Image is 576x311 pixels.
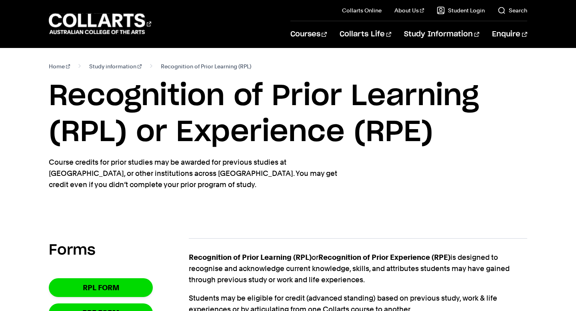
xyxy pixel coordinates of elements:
strong: Recognition of Prior Experience (RPE) [318,253,450,261]
a: Study information [89,61,142,72]
a: Enquire [492,21,527,48]
a: Study Information [404,21,479,48]
p: or is designed to recognise and acknowledge current knowledge, skills, and attributes students ma... [189,252,527,285]
strong: Recognition of Prior Learning (RPL) [189,253,312,261]
a: Home [49,61,70,72]
a: Student Login [437,6,485,14]
a: RPL Form [49,278,153,297]
a: Collarts Life [340,21,391,48]
div: Go to homepage [49,12,151,35]
a: Courses [290,21,327,48]
a: Collarts Online [342,6,382,14]
h1: Recognition of Prior Learning (RPL) or Experience (RPE) [49,78,527,150]
a: About Us [394,6,424,14]
h2: Forms [49,241,96,259]
a: Search [498,6,527,14]
span: Recognition of Prior Learning (RPL) [161,61,251,72]
p: Course credits for prior studies may be awarded for previous studies at [GEOGRAPHIC_DATA], or oth... [49,157,341,190]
